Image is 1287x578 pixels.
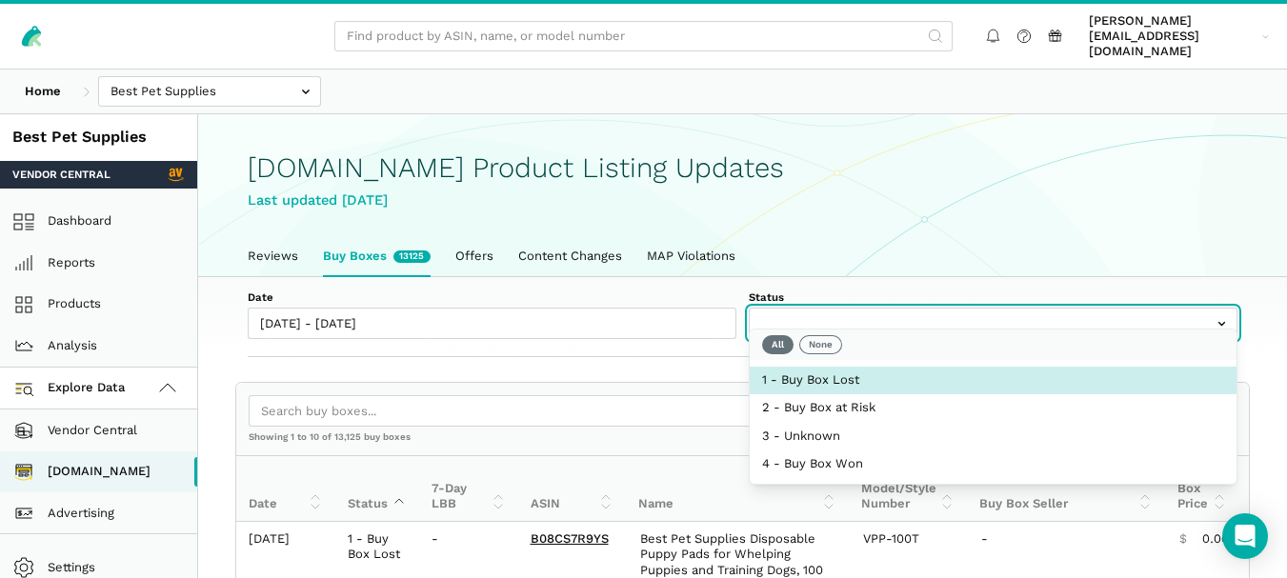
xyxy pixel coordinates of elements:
[531,531,609,546] a: B08CS7R9YS
[12,167,111,182] span: Vendor Central
[335,456,419,522] th: Status: activate to sort column descending
[849,456,968,522] th: Model/Style Number: activate to sort column ascending
[1165,456,1239,522] th: Buy Box Price: activate to sort column ascending
[235,236,311,276] a: Reviews
[334,21,953,52] input: Find product by ASIN, name, or model number
[750,367,1237,394] button: 1 - Buy Box Lost
[1179,531,1187,547] span: $
[236,430,1249,455] div: Showing 1 to 10 of 13,125 buy boxes
[518,456,626,522] th: ASIN: activate to sort column ascending
[248,189,1237,211] div: Last updated [DATE]
[248,152,1237,184] h1: [DOMAIN_NAME] Product Listing Updates
[626,456,849,522] th: Name: activate to sort column ascending
[19,377,126,400] span: Explore Data
[1202,531,1229,547] span: 0.00
[634,236,748,276] a: MAP Violations
[12,127,185,149] div: Best Pet Supplies
[248,289,736,305] label: Date
[750,422,1237,449] button: 3 - Unknown
[1089,13,1256,60] span: [PERSON_NAME][EMAIL_ADDRESS][DOMAIN_NAME]
[443,236,506,276] a: Offers
[249,395,991,427] input: Search buy boxes...
[311,236,443,276] a: Buy Boxes13125
[762,335,794,354] button: All
[506,236,634,276] a: Content Changes
[1222,513,1268,559] div: Open Intercom Messenger
[750,449,1237,477] button: 4 - Buy Box Won
[799,335,842,354] button: None
[967,456,1165,522] th: Buy Box Seller: activate to sort column ascending
[12,76,73,108] a: Home
[750,394,1237,422] button: 2 - Buy Box at Risk
[419,456,518,522] th: 7-Day LBB : activate to sort column ascending
[1083,10,1276,63] a: [PERSON_NAME][EMAIL_ADDRESS][DOMAIN_NAME]
[393,250,431,263] span: New buy boxes in the last week
[98,76,321,108] input: Best Pet Supplies
[236,456,335,522] th: Date: activate to sort column ascending
[749,289,1237,305] label: Status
